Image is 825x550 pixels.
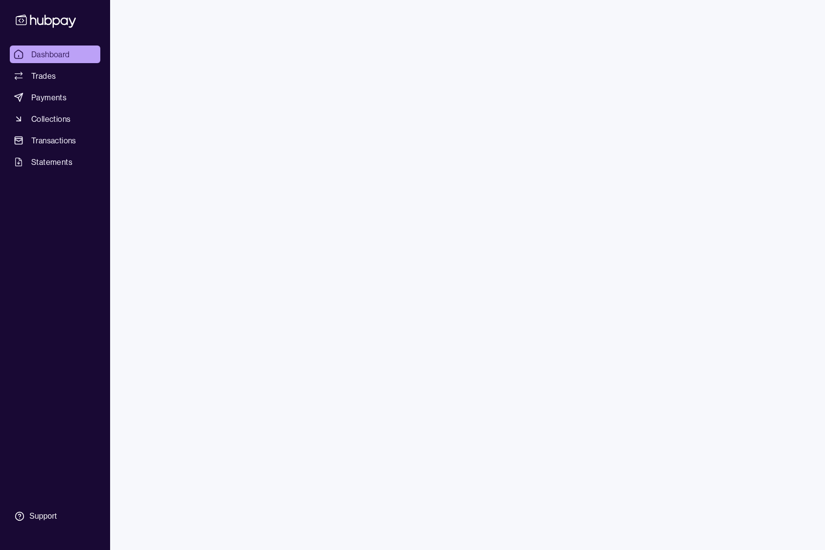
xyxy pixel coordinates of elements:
[10,132,100,149] a: Transactions
[31,48,70,60] span: Dashboard
[31,92,67,103] span: Payments
[31,113,70,125] span: Collections
[10,110,100,128] a: Collections
[10,153,100,171] a: Statements
[10,89,100,106] a: Payments
[10,506,100,527] a: Support
[10,46,100,63] a: Dashboard
[10,67,100,85] a: Trades
[29,511,57,522] div: Support
[31,135,76,146] span: Transactions
[31,156,72,168] span: Statements
[31,70,56,82] span: Trades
